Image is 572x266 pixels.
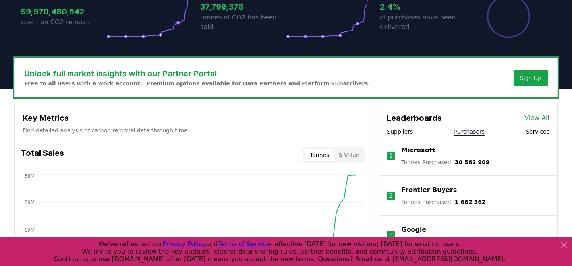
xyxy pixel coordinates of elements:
h3: $9,970,480,542 [21,6,106,17]
a: Google [401,225,426,235]
p: Tonnes Purchased : [401,158,489,166]
p: 1 [389,151,393,161]
button: Suppliers [387,128,413,136]
button: Sign Up [514,70,548,86]
tspan: 19M [24,227,35,233]
tspan: 29M [24,200,35,205]
button: $ Value [334,149,364,161]
p: Tonnes Purchased : [401,198,485,206]
button: Services [526,128,549,136]
p: spent on CO2 removal [21,17,106,27]
a: Sign Up [520,74,541,82]
p: 2 [389,191,393,200]
p: Find detailed analysis of carbon removal data through time. [23,126,364,134]
p: of purchases have been delivered [380,13,466,32]
a: Frontier Buyers [401,185,457,195]
h3: Leaderboards [387,112,442,124]
p: Free to all users with a work account. Premium options available for Data Partners and Platform S... [24,80,370,87]
p: tonnes of CO2 has been sold [200,13,286,32]
h3: Key Metrics [23,112,364,124]
h3: Total Sales [21,147,64,163]
a: View All [524,113,549,123]
h3: 2.4% [380,1,466,13]
span: 30 582 909 [455,159,490,165]
button: Tonnes [305,149,334,161]
tspan: 38M [24,173,35,179]
h3: Unlock full market insights with our Partner Portal [24,68,370,80]
p: 3 [389,231,393,240]
h3: 37,799,378 [200,1,286,13]
button: Purchasers [454,128,485,136]
a: Microsoft [401,146,435,155]
span: 1 662 362 [455,199,486,205]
